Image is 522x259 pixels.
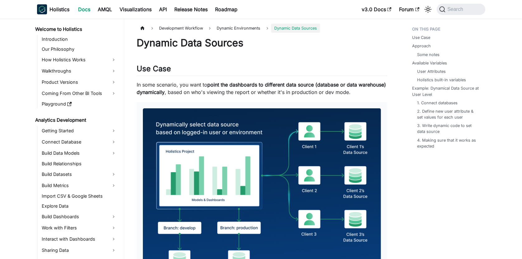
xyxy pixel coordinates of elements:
a: How Holistics Works [40,55,119,65]
a: Use Case [412,35,430,40]
span: Dynamic Data Sources [271,24,320,33]
img: Holistics [37,4,47,14]
a: Roadmap [211,4,241,14]
a: Work with Filters [40,223,119,233]
nav: Breadcrumbs [137,24,387,33]
a: Our Philosophy [40,45,119,54]
a: API [155,4,171,14]
a: Playground [40,100,119,108]
a: Release Notes [171,4,211,14]
a: Introduction [40,35,119,44]
a: Build Data Models [40,148,119,158]
button: Switch between dark and light mode (currently system mode) [423,4,433,14]
a: Available Variables [412,60,447,66]
a: Import CSV & Google Sheets [40,192,119,200]
a: 4. Making sure that it works as expected [417,137,479,149]
a: Walkthroughs [40,66,119,76]
a: Approach [412,43,431,49]
a: Sharing Data [40,245,119,255]
a: 3. Write dynamic code to set data source [417,123,479,134]
a: Interact with Dashboards [40,234,119,244]
a: Product Versions [40,77,119,87]
a: Holistics built-in variables [417,77,466,83]
h2: Use Case [137,64,387,76]
a: Getting Started [40,126,119,136]
a: Example: Dynamical Data Source at User Level [412,85,482,97]
a: Build Relationships [40,159,119,168]
a: Visualizations [116,4,155,14]
button: Search (Command+K) [437,4,485,15]
span: Dynamic Environments [214,24,263,33]
strong: point the dashboards to different data source (database or data warehouse) dynamically [137,82,386,95]
a: HolisticsHolisticsHolistics [37,4,69,14]
a: Some notes [417,52,440,58]
span: Search [445,7,467,12]
b: Holistics [49,6,69,13]
a: Explore Data [40,202,119,210]
a: Docs [74,4,94,14]
a: User Attributes [417,68,446,74]
a: Build Metrics [40,181,119,191]
a: Coming From Other BI Tools [40,88,119,98]
a: v3.0 Docs [358,4,395,14]
a: Forum [395,4,423,14]
a: Welcome to Holistics [33,25,119,34]
a: Analytics Development [33,116,119,125]
a: 1. Connect databases [417,100,458,106]
a: Build Datasets [40,169,119,179]
span: Development Workflow [156,24,206,33]
a: AMQL [94,4,116,14]
a: Connect Database [40,137,119,147]
a: 2. Define new user attribute & set values for each user [417,108,479,120]
a: Home page [137,24,148,33]
p: In some scenario, you want to , based on who's viewing the report or whether it's in production o... [137,81,387,96]
a: Build Dashboards [40,212,119,222]
h1: Dynamic Data Sources [137,37,387,49]
nav: Docs sidebar [31,19,124,259]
